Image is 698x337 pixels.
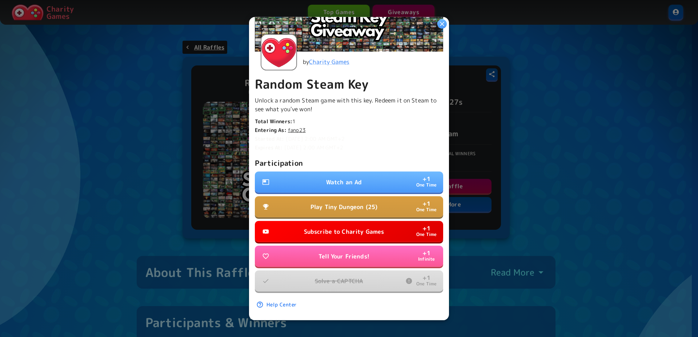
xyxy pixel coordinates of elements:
p: One Time [416,280,437,287]
p: [DATE] 2:00 AM GMT+2 [255,135,443,143]
a: Charity Games [309,58,349,66]
a: Help Center [255,298,300,312]
p: One Time [416,206,437,213]
b: Started At: [255,135,284,142]
p: by [303,57,349,66]
img: Charity Games [261,35,296,70]
p: Watch an Ad [326,178,362,186]
p: + 1 [422,274,430,280]
p: 1 [255,118,443,125]
a: fano23 [288,127,306,134]
b: Total Winners: [255,118,292,125]
p: + 1 [422,200,430,206]
button: Watch an Ad+1One Time [255,172,443,193]
b: Expires At: [255,144,283,151]
p: Random Steam Key [255,76,443,92]
button: Subscribe to Charity Games+1One Time [255,221,443,242]
button: Play Tiny Dungeon (25)+1One Time [255,196,443,217]
p: Subscribe to Charity Games [304,227,384,236]
b: Entering As: [255,127,286,133]
p: + 1 [422,225,430,231]
p: + 1 [422,176,430,181]
p: Infinite [418,256,435,262]
p: Solve a CAPTCHA [315,277,363,285]
p: Play Tiny Dungeon (25) [310,202,377,211]
p: Participation [255,157,443,169]
p: + 1 [422,250,430,256]
p: One Time [416,231,437,238]
button: Tell Your Friends!+1Infinite [255,246,443,267]
p: Tell Your Friends! [318,252,369,261]
p: One Time [416,181,437,188]
button: Solve a CAPTCHA+1One Time [255,270,443,292]
span: Unlock a random Steam game with this key. Redeem it on Steam to see what you've won! [255,96,437,113]
p: [DATE] 2:00 AM GMT+2 [255,144,443,151]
